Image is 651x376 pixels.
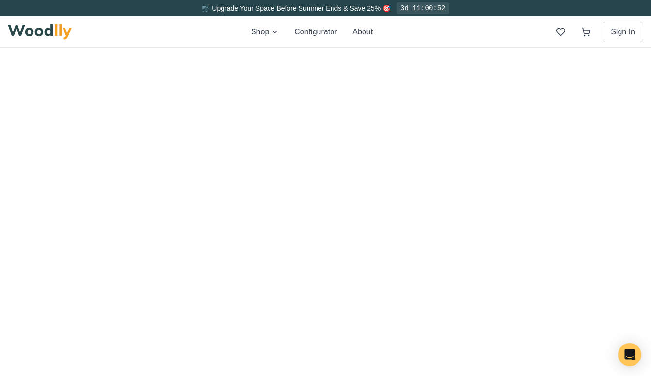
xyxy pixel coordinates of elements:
span: 🛒 Upgrade Your Space Before Summer Ends & Save 25% 🎯 [202,4,391,12]
button: About [352,26,373,38]
button: Configurator [294,26,337,38]
div: 3d 11:00:52 [397,2,449,14]
button: Sign In [603,22,643,42]
div: Open Intercom Messenger [618,343,641,366]
img: Woodlly [8,24,72,40]
button: Shop [251,26,279,38]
